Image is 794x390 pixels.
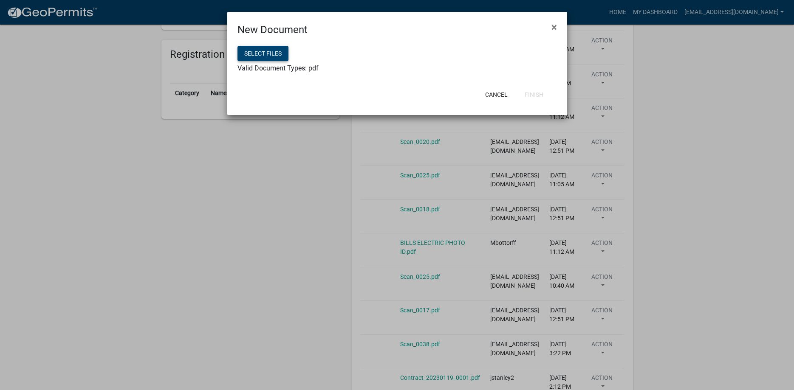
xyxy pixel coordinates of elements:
button: Cancel [478,87,514,102]
button: Close [545,15,564,39]
span: × [551,21,557,33]
span: Valid Document Types: pdf [237,64,319,72]
h4: New Document [237,22,308,37]
button: Select files [237,46,288,61]
button: Finish [518,87,550,102]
